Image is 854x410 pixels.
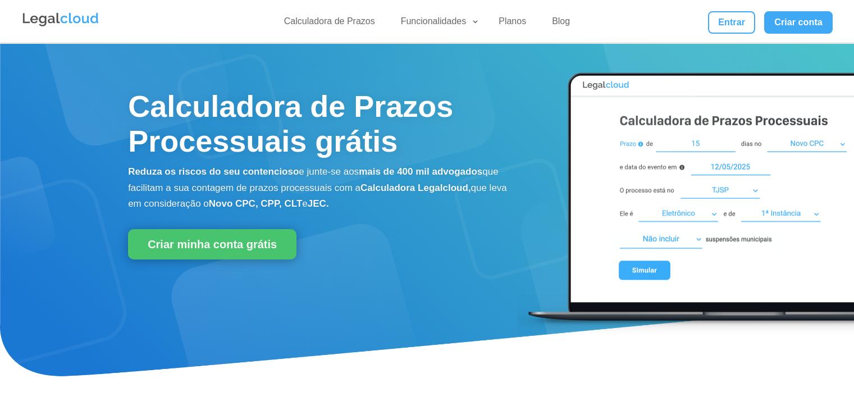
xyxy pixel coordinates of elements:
b: Calculadora Legalcloud, [360,183,471,193]
a: Criar conta [764,11,833,34]
a: Planos [492,16,533,32]
b: Reduza os riscos do seu contencioso [128,166,299,177]
b: JEC. [308,198,329,209]
span: Calculadora de Prazos Processuais grátis [128,89,453,158]
a: Entrar [708,11,755,34]
b: mais de 400 mil advogados [359,166,482,177]
a: Calculadora de Prazos [277,16,382,32]
a: Blog [545,16,577,32]
a: Logo da Legalcloud [21,20,100,30]
p: e junte-se aos que facilitam a sua contagem de prazos processuais com a que leva em consideração o e [128,164,512,212]
img: Calculadora de Prazos Processuais Legalcloud [517,61,854,336]
a: Criar minha conta grátis [128,229,296,259]
a: Calculadora de Prazos Processuais Legalcloud [517,328,854,338]
img: Legalcloud Logo [21,11,100,28]
a: Funcionalidades [394,16,480,32]
b: Novo CPC, CPP, CLT [209,198,303,209]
